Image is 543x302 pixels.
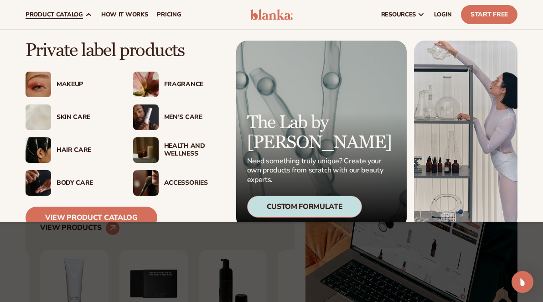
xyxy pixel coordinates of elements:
div: Men’s Care [164,114,222,121]
img: Female hair pulled back with clips. [26,137,51,163]
img: Female with glitter eye makeup. [26,72,51,97]
div: Health And Wellness [164,142,222,158]
a: Female hair pulled back with clips. Hair Care [26,137,115,163]
span: How It Works [101,11,148,18]
img: Female in lab with equipment. [414,41,517,229]
img: Pink blooming flower. [133,72,159,97]
a: Female with glitter eye makeup. Makeup [26,72,115,97]
span: product catalog [26,11,83,18]
a: Male hand applying moisturizer. Body Care [26,170,115,196]
p: Need something truly unique? Create your own products from scratch with our beauty experts. [247,156,396,185]
a: Microscopic product formula. The Lab by [PERSON_NAME] Need something truly unique? Create your ow... [236,41,407,229]
div: Open Intercom Messenger [512,271,533,293]
div: Fragrance [164,81,222,89]
div: Accessories [164,179,222,187]
img: Female with makeup brush. [133,170,159,196]
a: Pink blooming flower. Fragrance [133,72,222,97]
a: View Product Catalog [26,207,157,229]
span: resources [381,11,416,18]
img: Male hand applying moisturizer. [26,170,51,196]
div: Skin Care [57,114,115,121]
div: Makeup [57,81,115,89]
img: Male holding moisturizer bottle. [133,104,159,130]
p: The Lab by [PERSON_NAME] [247,113,396,153]
a: Start Free [461,5,517,24]
img: Candles and incense on table. [133,137,159,163]
div: Hair Care [57,146,115,154]
span: pricing [157,11,181,18]
div: Body Care [57,179,115,187]
img: logo [250,9,293,20]
p: Private label products [26,41,222,61]
a: Cream moisturizer swatch. Skin Care [26,104,115,130]
div: Custom Formulate [247,196,362,218]
img: Cream moisturizer swatch. [26,104,51,130]
span: LOGIN [434,11,452,18]
a: Candles and incense on table. Health And Wellness [133,137,222,163]
a: Female with makeup brush. Accessories [133,170,222,196]
a: Male holding moisturizer bottle. Men’s Care [133,104,222,130]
